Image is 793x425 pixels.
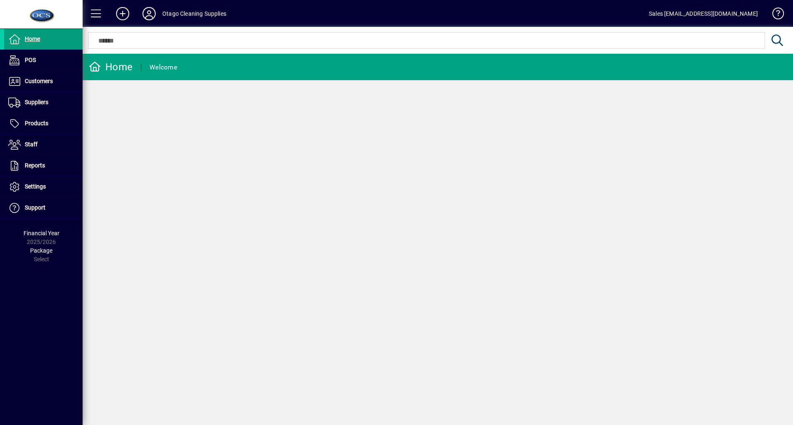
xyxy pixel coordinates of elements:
a: Knowledge Base [766,2,783,29]
button: Profile [136,6,162,21]
div: Welcome [150,61,177,74]
button: Add [109,6,136,21]
span: Customers [25,78,53,84]
span: Support [25,204,45,211]
a: Staff [4,134,83,155]
span: Package [30,247,52,254]
span: Staff [25,141,38,148]
a: Suppliers [4,92,83,113]
div: Otago Cleaning Supplies [162,7,226,20]
a: Customers [4,71,83,92]
span: Settings [25,183,46,190]
a: Settings [4,177,83,197]
span: Products [25,120,48,127]
span: Reports [25,162,45,169]
span: POS [25,57,36,63]
a: POS [4,50,83,71]
a: Support [4,198,83,218]
a: Products [4,113,83,134]
span: Home [25,36,40,42]
span: Suppliers [25,99,48,105]
a: Reports [4,155,83,176]
div: Sales [EMAIL_ADDRESS][DOMAIN_NAME] [649,7,758,20]
div: Home [89,60,133,74]
span: Financial Year [24,230,59,236]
